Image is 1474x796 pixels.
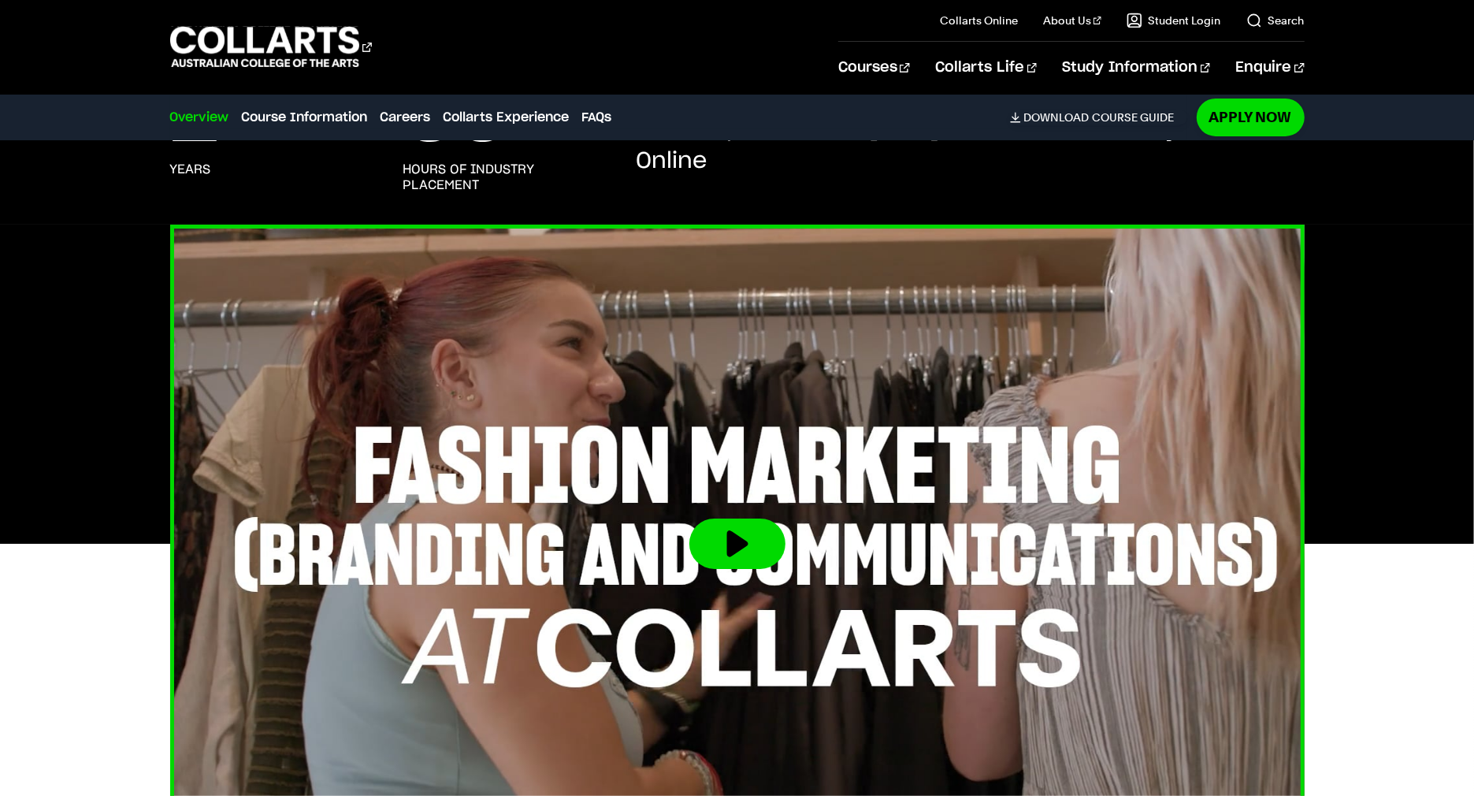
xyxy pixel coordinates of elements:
a: Apply Now [1197,99,1305,136]
p: On Campus, Online [637,114,838,177]
p: 2 [170,86,221,149]
a: Course Information [242,108,368,127]
a: Overview [170,108,229,127]
div: Go to homepage [170,24,372,69]
h3: hours of industry placement [403,162,605,193]
a: Enquire [1235,42,1304,94]
p: 60 [403,86,511,149]
h3: years [170,162,211,177]
a: Student Login [1127,13,1221,28]
a: Careers [381,108,431,127]
a: Search [1246,13,1305,28]
a: Collarts Life [935,42,1037,94]
a: Study Information [1062,42,1210,94]
a: FAQs [582,108,612,127]
a: Courses [838,42,910,94]
a: About Us [1043,13,1101,28]
a: Collarts Online [940,13,1018,28]
span: Download [1024,110,1090,125]
a: Collarts Experience [444,108,570,127]
a: DownloadCourse Guide [1010,110,1187,125]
